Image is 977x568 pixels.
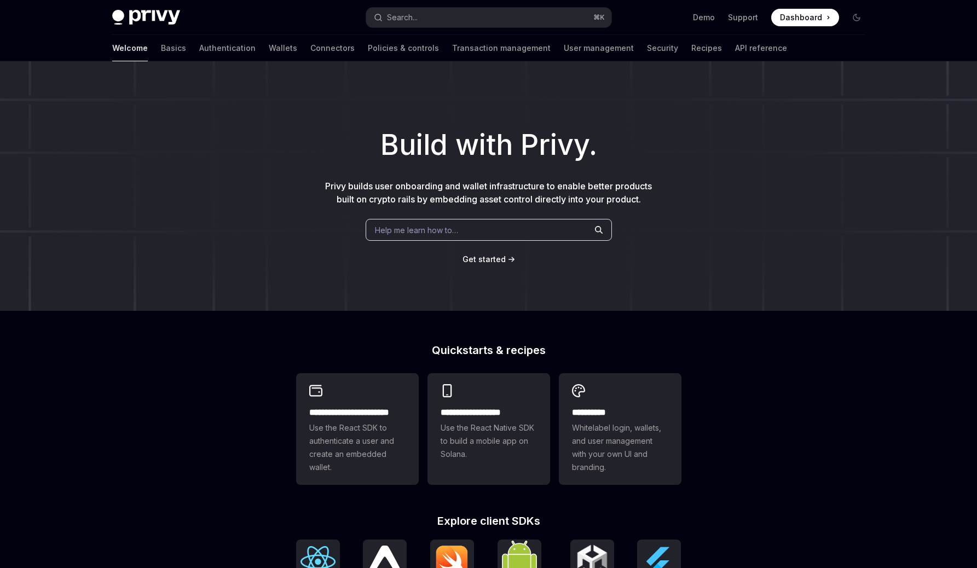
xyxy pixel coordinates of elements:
[296,345,681,356] h2: Quickstarts & recipes
[691,35,722,61] a: Recipes
[693,12,715,23] a: Demo
[463,254,506,265] a: Get started
[452,35,551,61] a: Transaction management
[112,35,148,61] a: Welcome
[161,35,186,61] a: Basics
[572,421,668,474] span: Whitelabel login, wallets, and user management with your own UI and branding.
[18,124,959,166] h1: Build with Privy.
[269,35,297,61] a: Wallets
[368,35,439,61] a: Policies & controls
[325,181,652,205] span: Privy builds user onboarding and wallet infrastructure to enable better products built on crypto ...
[593,13,605,22] span: ⌘ K
[309,421,406,474] span: Use the React SDK to authenticate a user and create an embedded wallet.
[296,515,681,526] h2: Explore client SDKs
[310,35,355,61] a: Connectors
[441,421,537,461] span: Use the React Native SDK to build a mobile app on Solana.
[564,35,634,61] a: User management
[366,8,611,27] button: Search...⌘K
[112,10,180,25] img: dark logo
[463,254,506,264] span: Get started
[387,11,418,24] div: Search...
[728,12,758,23] a: Support
[735,35,787,61] a: API reference
[375,224,458,236] span: Help me learn how to…
[427,373,550,485] a: **** **** **** ***Use the React Native SDK to build a mobile app on Solana.
[647,35,678,61] a: Security
[780,12,822,23] span: Dashboard
[848,9,865,26] button: Toggle dark mode
[771,9,839,26] a: Dashboard
[559,373,681,485] a: **** *****Whitelabel login, wallets, and user management with your own UI and branding.
[199,35,256,61] a: Authentication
